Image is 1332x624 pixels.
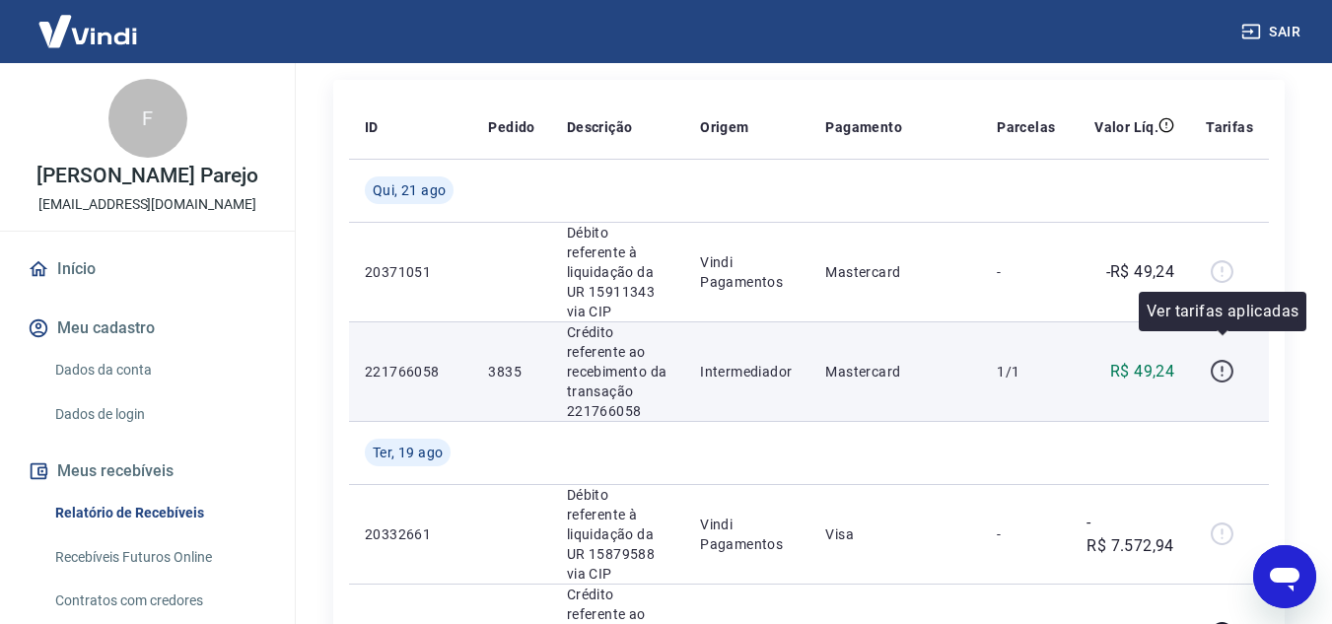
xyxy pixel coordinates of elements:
p: - [997,262,1055,282]
span: Qui, 21 ago [373,180,446,200]
a: Dados da conta [47,350,271,390]
p: Pagamento [825,117,902,137]
p: 20332661 [365,524,456,544]
div: F [108,79,187,158]
p: Valor Líq. [1094,117,1158,137]
p: 221766058 [365,362,456,381]
iframe: Botão para abrir a janela de mensagens [1253,545,1316,608]
p: [EMAIL_ADDRESS][DOMAIN_NAME] [38,194,256,215]
p: Mastercard [825,362,965,381]
img: Vindi [24,1,152,61]
p: R$ 49,24 [1110,360,1174,383]
p: Intermediador [700,362,794,381]
p: -R$ 7.572,94 [1087,511,1174,558]
p: Visa [825,524,965,544]
button: Sair [1237,14,1308,50]
a: Início [24,247,271,291]
p: Débito referente à liquidação da UR 15879588 via CIP [567,485,668,584]
p: Origem [700,117,748,137]
p: 1/1 [997,362,1055,381]
p: -R$ 49,24 [1106,260,1175,284]
p: Vindi Pagamentos [700,515,794,554]
p: Débito referente à liquidação da UR 15911343 via CIP [567,223,668,321]
p: Tarifas [1206,117,1253,137]
p: Vindi Pagamentos [700,252,794,292]
p: Mastercard [825,262,965,282]
p: [PERSON_NAME] Parejo [36,166,257,186]
p: Ver tarifas aplicadas [1147,300,1298,323]
p: Pedido [488,117,534,137]
p: Crédito referente ao recebimento da transação 221766058 [567,322,668,421]
button: Meu cadastro [24,307,271,350]
p: 20371051 [365,262,456,282]
a: Recebíveis Futuros Online [47,537,271,578]
p: Parcelas [997,117,1055,137]
span: Ter, 19 ago [373,443,443,462]
p: 3835 [488,362,534,381]
button: Meus recebíveis [24,450,271,493]
p: Descrição [567,117,633,137]
p: - [997,524,1055,544]
p: ID [365,117,379,137]
a: Relatório de Recebíveis [47,493,271,533]
a: Contratos com credores [47,581,271,621]
a: Dados de login [47,394,271,435]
